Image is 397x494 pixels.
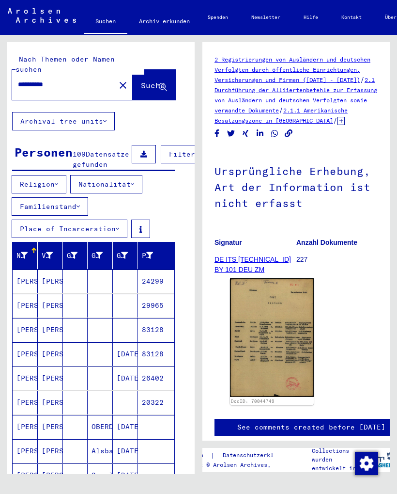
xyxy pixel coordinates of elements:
a: Archiv erkunden [127,10,201,33]
mat-cell: Alsbach [88,439,113,463]
span: Filter [169,150,195,159]
mat-cell: OBERDORF [88,415,113,439]
div: Nachname [16,251,28,261]
mat-header-cell: Geburtsdatum [113,242,138,269]
img: 001.jpg [230,278,314,397]
mat-cell: 29965 [138,294,174,318]
button: Share on WhatsApp [270,127,280,140]
mat-cell: [PERSON_NAME] [13,270,38,293]
button: Share on Xing [241,127,251,140]
button: Share on Twitter [226,127,236,140]
div: Geburt‏ [92,248,115,263]
mat-cell: [PERSON_NAME] [13,367,38,390]
mat-cell: [PERSON_NAME] [13,294,38,318]
span: 109 [73,150,86,159]
mat-cell: [DATE] [113,439,138,463]
mat-cell: 24299 [138,270,174,293]
mat-header-cell: Nachname [13,242,38,269]
mat-cell: [PERSON_NAME] [38,270,63,293]
div: Personen [15,143,73,161]
div: Geburtsname [67,251,78,261]
mat-cell: Gerolzhofen [88,463,113,487]
div: Geburtsdatum [117,251,128,261]
h1: Ursprüngliche Erhebung, Art der Information ist nicht erfasst [214,149,378,223]
div: Vorname [42,248,65,263]
button: Suche [133,70,175,100]
button: Familienstand [12,197,88,216]
button: Share on Facebook [212,127,222,140]
mat-cell: 26402 [138,367,174,390]
span: Suche [141,80,165,90]
a: See comments created before [DATE] [237,422,385,432]
mat-icon: close [117,80,129,91]
button: Filter [161,145,203,163]
div: Geburt‏ [92,251,103,261]
div: Vorname [42,251,53,261]
a: Newsletter [240,6,292,29]
img: yv_logo.png [360,447,397,472]
mat-cell: [PERSON_NAME] [13,463,38,487]
button: Clear [113,75,133,95]
b: Anzahl Dokumente [296,239,357,246]
mat-cell: [PERSON_NAME] [38,391,63,414]
a: 2 Registrierungen von Ausländern und deutschen Verfolgten durch öffentliche Einrichtungen, Versic... [214,56,370,83]
img: Arolsen_neg.svg [8,8,76,23]
button: Religion [12,175,66,193]
a: Datenschutzerklärung [215,450,302,461]
a: DocID: 70044749 [231,398,275,404]
a: Kontakt [330,6,373,29]
p: Copyright © Arolsen Archives, 2021 [172,461,302,469]
mat-header-cell: Vorname [38,242,63,269]
div: Geburtsdatum [117,248,140,263]
div: Zustimmung ändern [354,451,378,475]
mat-header-cell: Geburt‏ [88,242,113,269]
a: DE ITS [TECHNICAL_ID] BY 101 DEU ZM [214,255,291,273]
a: Spenden [196,6,240,29]
mat-cell: [DATE] [113,367,138,390]
mat-cell: 83128 [138,342,174,366]
button: Archival tree units [12,112,115,130]
mat-cell: 20322 [138,391,174,414]
mat-cell: [PERSON_NAME] [13,439,38,463]
div: Prisoner # [142,251,153,261]
mat-cell: [DATE] [113,463,138,487]
mat-header-cell: Geburtsname [63,242,88,269]
p: wurden entwickelt in Partnerschaft mit [312,455,366,490]
button: Share on LinkedIn [255,127,265,140]
p: 227 [296,255,378,265]
mat-cell: [PERSON_NAME] [38,415,63,439]
span: / [333,116,337,125]
mat-cell: [PERSON_NAME] [38,342,63,366]
button: Copy link [284,127,294,140]
span: Datensätze gefunden [73,150,129,169]
mat-cell: 83128 [138,318,174,342]
mat-cell: [PERSON_NAME] [38,318,63,342]
button: Nationalität [70,175,142,193]
span: / [279,106,283,114]
mat-cell: [PERSON_NAME] [13,318,38,342]
div: Nachname [16,248,40,263]
mat-cell: [PERSON_NAME] [13,342,38,366]
mat-cell: [PERSON_NAME] [38,367,63,390]
mat-cell: [PERSON_NAME] [38,294,63,318]
mat-cell: [DATE] [113,342,138,366]
span: / [360,75,365,84]
img: Zustimmung ändern [355,452,378,475]
mat-label: Nach Themen oder Namen suchen [15,55,115,74]
b: Signatur [214,239,242,246]
div: Prisoner # [142,248,165,263]
button: Place of Incarceration [12,220,127,238]
a: Hilfe [292,6,330,29]
div: Geburtsname [67,248,90,263]
mat-cell: [PERSON_NAME] [13,391,38,414]
a: Suchen [84,10,127,35]
mat-header-cell: Prisoner # [138,242,174,269]
mat-cell: [DATE] [113,415,138,439]
div: | [172,450,302,461]
mat-cell: [PERSON_NAME] [13,415,38,439]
